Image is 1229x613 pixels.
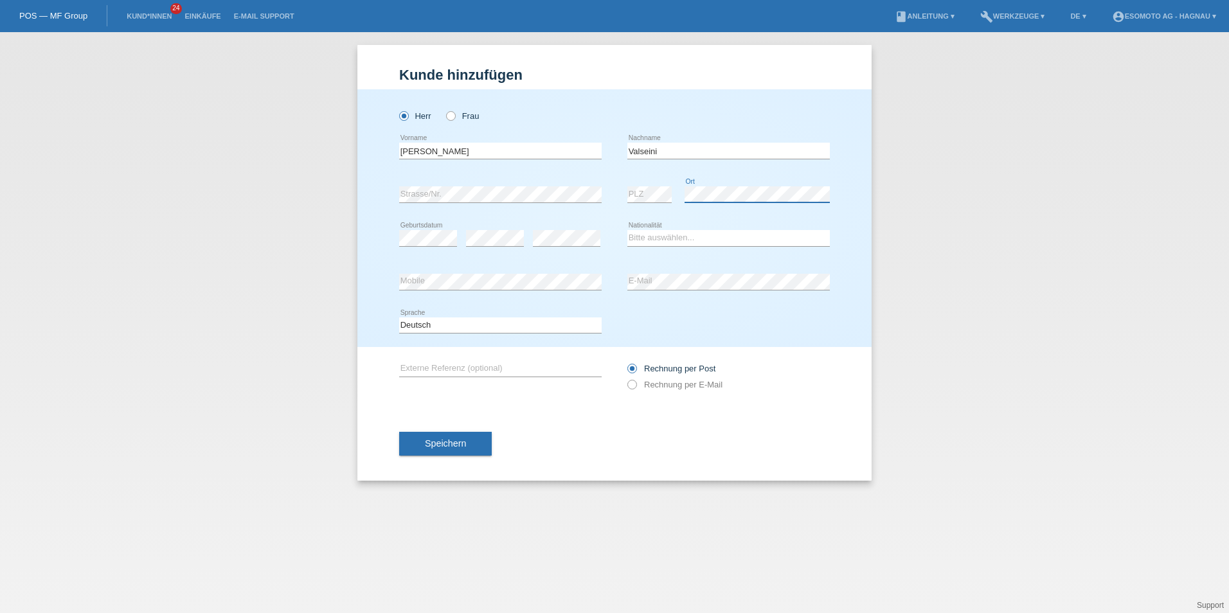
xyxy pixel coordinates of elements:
input: Herr [399,111,408,120]
a: POS — MF Group [19,11,87,21]
input: Frau [446,111,454,120]
span: 24 [170,3,182,14]
h1: Kunde hinzufügen [399,67,830,83]
label: Herr [399,111,431,121]
a: buildWerkzeuge ▾ [974,12,1052,20]
a: E-Mail Support [228,12,301,20]
label: Frau [446,111,479,121]
a: bookAnleitung ▾ [888,12,961,20]
input: Rechnung per Post [627,364,636,380]
label: Rechnung per Post [627,364,715,373]
i: book [895,10,908,23]
span: Speichern [425,438,466,449]
button: Speichern [399,432,492,456]
a: Einkäufe [178,12,227,20]
a: Kund*innen [120,12,178,20]
a: account_circleEsomoto AG - Hagnau ▾ [1106,12,1223,20]
label: Rechnung per E-Mail [627,380,722,389]
i: build [980,10,993,23]
i: account_circle [1112,10,1125,23]
input: Rechnung per E-Mail [627,380,636,396]
a: Support [1197,601,1224,610]
a: DE ▾ [1064,12,1092,20]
